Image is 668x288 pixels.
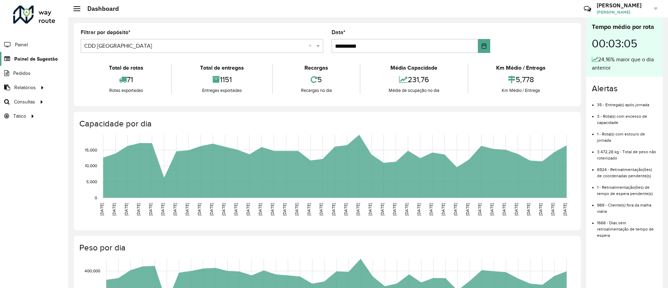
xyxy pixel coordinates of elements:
[580,1,595,16] a: Contato Rápido
[380,203,384,216] text: [DATE]
[174,72,270,87] div: 1151
[362,87,466,94] div: Média de ocupação no dia
[174,64,270,72] div: Total de entregas
[160,203,165,216] text: [DATE]
[597,2,649,9] h3: [PERSON_NAME]
[270,203,275,216] text: [DATE]
[15,41,28,48] span: Painel
[275,87,358,94] div: Recargas no dia
[294,203,299,216] text: [DATE]
[14,55,58,63] span: Painel de Sugestão
[79,119,574,129] h4: Capacidade por dia
[597,161,657,179] li: 6924 - Retroalimentação(ões) de coordenadas pendente(s)
[136,203,141,216] text: [DATE]
[526,203,531,216] text: [DATE]
[477,203,482,216] text: [DATE]
[368,203,372,216] text: [DATE]
[597,96,657,108] li: 35 - Entrega(s) após jornada
[319,203,323,216] text: [DATE]
[233,203,238,216] text: [DATE]
[82,87,169,94] div: Rotas exportadas
[332,28,345,37] label: Data
[441,203,445,216] text: [DATE]
[82,72,169,87] div: 71
[14,84,36,91] span: Relatórios
[100,203,104,216] text: [DATE]
[221,203,226,216] text: [DATE]
[331,203,336,216] text: [DATE]
[362,64,466,72] div: Média Capacidade
[85,164,97,168] text: 10,000
[538,203,543,216] text: [DATE]
[80,5,119,13] h2: Dashboard
[597,126,657,143] li: 1 - Rota(s) com estouro de jornada
[502,203,506,216] text: [DATE]
[275,72,358,87] div: 5
[13,70,31,77] span: Pedidos
[563,203,567,216] text: [DATE]
[597,215,657,239] li: 1668 - Dias sem retroalimentação de tempo de espera
[356,203,360,216] text: [DATE]
[174,87,270,94] div: Entregas exportadas
[597,108,657,126] li: 3 - Rota(s) com excesso de capacidade
[173,203,177,216] text: [DATE]
[85,148,97,152] text: 15,000
[81,28,130,37] label: Filtrar por depósito
[470,64,572,72] div: Km Médio / Entrega
[597,179,657,197] li: 1 - Retroalimentação(ões) de tempo de espera pendente(s)
[309,42,315,50] span: Clear all
[592,84,657,94] h4: Alertas
[592,32,657,55] div: 00:03:05
[82,64,169,72] div: Total de rotas
[465,203,470,216] text: [DATE]
[282,203,287,216] text: [DATE]
[86,179,97,184] text: 5,000
[404,203,409,216] text: [DATE]
[209,203,214,216] text: [DATE]
[246,203,250,216] text: [DATE]
[597,197,657,215] li: 989 - Cliente(s) fora da malha viária
[185,203,189,216] text: [DATE]
[124,203,128,216] text: [DATE]
[79,243,574,253] h4: Peso por dia
[258,203,262,216] text: [DATE]
[470,72,572,87] div: 5,778
[362,72,466,87] div: 231,76
[597,9,649,15] span: [PERSON_NAME]
[597,143,657,161] li: 3.472,28 kg - Total de peso não roteirizado
[429,203,433,216] text: [DATE]
[592,55,657,72] div: 24,16% maior que o dia anterior
[307,203,311,216] text: [DATE]
[85,268,100,273] text: 400,000
[14,98,35,106] span: Consultas
[514,203,518,216] text: [DATE]
[148,203,153,216] text: [DATE]
[95,195,97,200] text: 0
[392,203,397,216] text: [DATE]
[550,203,555,216] text: [DATE]
[416,203,421,216] text: [DATE]
[470,87,572,94] div: Km Médio / Entrega
[112,203,116,216] text: [DATE]
[592,22,657,32] div: Tempo médio por rota
[490,203,494,216] text: [DATE]
[275,64,358,72] div: Recargas
[197,203,201,216] text: [DATE]
[343,203,348,216] text: [DATE]
[478,39,490,53] button: Choose Date
[453,203,458,216] text: [DATE]
[13,112,26,120] span: Tático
